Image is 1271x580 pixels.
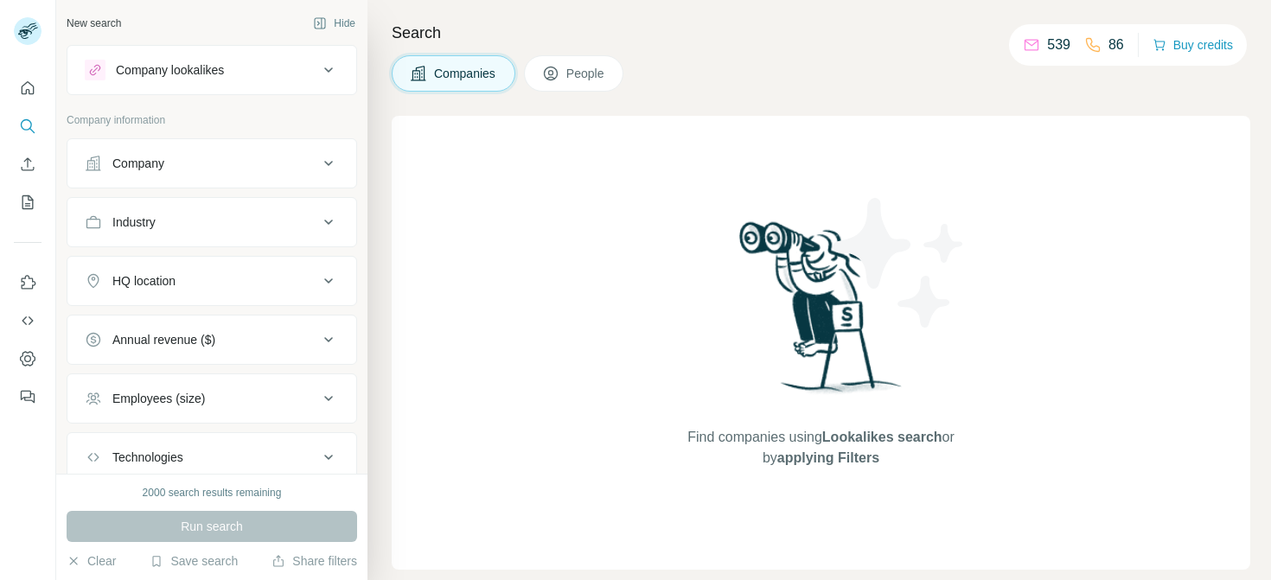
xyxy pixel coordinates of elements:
[150,552,238,570] button: Save search
[1153,33,1233,57] button: Buy credits
[14,187,42,218] button: My lists
[67,378,356,419] button: Employees (size)
[822,430,942,444] span: Lookalikes search
[67,260,356,302] button: HQ location
[301,10,367,36] button: Hide
[67,319,356,360] button: Annual revenue ($)
[14,73,42,104] button: Quick start
[682,427,959,468] span: Find companies using or by
[112,331,215,348] div: Annual revenue ($)
[67,201,356,243] button: Industry
[116,61,224,79] div: Company lookalikes
[67,552,116,570] button: Clear
[112,155,164,172] div: Company
[67,437,356,478] button: Technologies
[434,65,497,82] span: Companies
[14,267,42,298] button: Use Surfe on LinkedIn
[143,485,282,500] div: 2000 search results remaining
[67,49,356,91] button: Company lookalikes
[1047,35,1070,55] p: 539
[392,21,1250,45] h4: Search
[112,272,176,290] div: HQ location
[112,214,156,231] div: Industry
[821,185,977,341] img: Surfe Illustration - Stars
[14,305,42,336] button: Use Surfe API
[731,217,911,410] img: Surfe Illustration - Woman searching with binoculars
[112,390,205,407] div: Employees (size)
[14,149,42,180] button: Enrich CSV
[14,111,42,142] button: Search
[14,343,42,374] button: Dashboard
[67,16,121,31] div: New search
[112,449,183,466] div: Technologies
[14,381,42,412] button: Feedback
[1108,35,1124,55] p: 86
[67,143,356,184] button: Company
[271,552,357,570] button: Share filters
[566,65,606,82] span: People
[777,450,879,465] span: applying Filters
[67,112,357,128] p: Company information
